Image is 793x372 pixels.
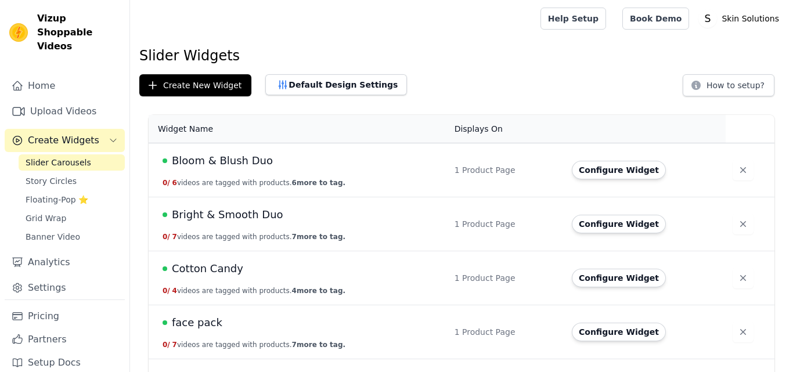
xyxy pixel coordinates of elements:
a: Book Demo [622,8,689,30]
div: 1 Product Page [455,326,558,338]
button: S Skin Solutions [698,8,784,29]
span: Vizup Shoppable Videos [37,12,120,53]
span: Banner Video [26,231,80,243]
div: 1 Product Page [455,218,558,230]
span: Slider Carousels [26,157,91,168]
button: How to setup? [683,74,774,96]
a: Home [5,74,125,97]
span: 0 / [163,233,170,241]
button: 0/ 4videos are tagged with products.4more to tag. [163,286,345,295]
span: Floating-Pop ⭐ [26,194,88,205]
a: Help Setup [540,8,606,30]
span: face pack [172,315,222,331]
span: Live Published [163,158,167,163]
a: Floating-Pop ⭐ [19,192,125,208]
button: Delete widget [733,322,754,342]
button: Create New Widget [139,74,251,96]
text: S [705,13,711,24]
img: Vizup [9,23,28,42]
h1: Slider Widgets [139,46,784,65]
span: Live Published [163,320,167,325]
span: 7 more to tag. [292,233,345,241]
a: Analytics [5,251,125,274]
button: Configure Widget [572,323,666,341]
div: 1 Product Page [455,164,558,176]
p: Skin Solutions [717,8,784,29]
a: Grid Wrap [19,210,125,226]
span: 7 more to tag. [292,341,345,349]
span: Live Published [163,212,167,217]
span: Grid Wrap [26,212,66,224]
div: 1 Product Page [455,272,558,284]
a: Settings [5,276,125,299]
a: Partners [5,328,125,351]
button: 0/ 7videos are tagged with products.7more to tag. [163,340,345,349]
button: 0/ 7videos are tagged with products.7more to tag. [163,232,345,241]
a: Banner Video [19,229,125,245]
span: Create Widgets [28,133,99,147]
span: 7 [172,233,177,241]
a: Upload Videos [5,100,125,123]
span: 6 [172,179,177,187]
span: Story Circles [26,175,77,187]
button: Delete widget [733,214,754,234]
span: 4 more to tag. [292,287,345,295]
button: Create Widgets [5,129,125,152]
span: 6 more to tag. [292,179,345,187]
span: Bloom & Blush Duo [172,153,273,169]
button: Default Design Settings [265,74,407,95]
a: Pricing [5,305,125,328]
span: 7 [172,341,177,349]
a: How to setup? [683,82,774,93]
th: Displays On [448,115,565,143]
span: 0 / [163,179,170,187]
button: Delete widget [733,160,754,180]
span: 0 / [163,287,170,295]
button: Configure Widget [572,269,666,287]
span: Live Published [163,266,167,271]
span: Bright & Smooth Duo [172,207,283,223]
a: Story Circles [19,173,125,189]
span: 0 / [163,341,170,349]
button: Configure Widget [572,161,666,179]
span: Cotton Candy [172,261,243,277]
th: Widget Name [149,115,448,143]
span: 4 [172,287,177,295]
a: Slider Carousels [19,154,125,171]
button: 0/ 6videos are tagged with products.6more to tag. [163,178,345,187]
button: Delete widget [733,268,754,288]
button: Configure Widget [572,215,666,233]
